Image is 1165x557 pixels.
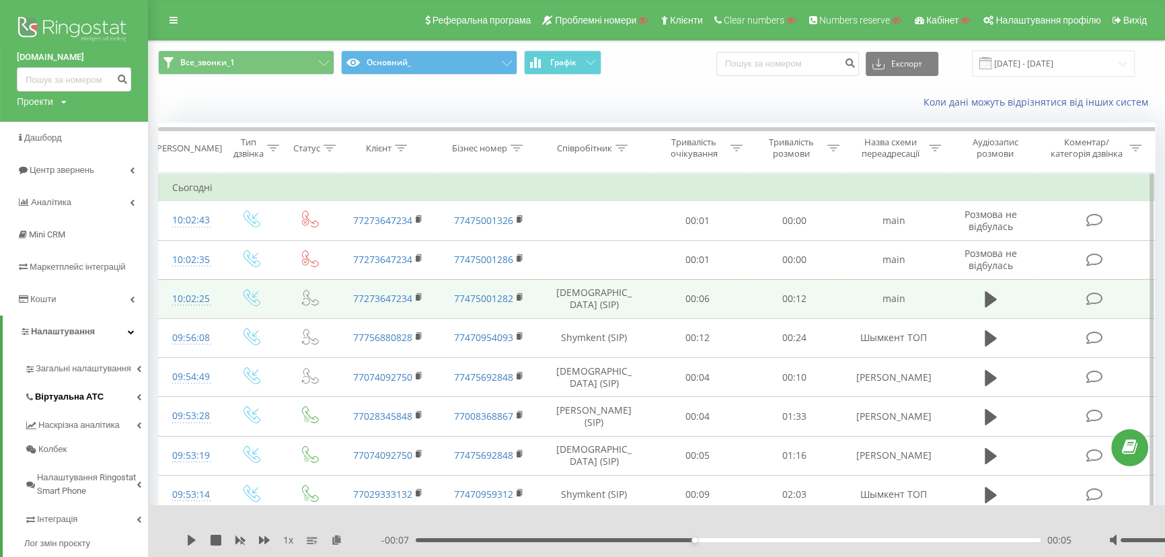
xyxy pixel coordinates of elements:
[843,397,944,436] td: [PERSON_NAME]
[17,67,131,91] input: Пошук за номером
[454,253,513,266] a: 77475001286
[648,358,746,397] td: 00:04
[843,475,944,514] td: Шымкент ТОП
[38,418,120,432] span: Наскрізна аналітика
[746,318,843,357] td: 00:24
[36,362,131,375] span: Загальні налаштування
[855,137,925,159] div: Назва схеми переадресації
[30,294,56,304] span: Кошти
[172,443,207,469] div: 09:53:19
[454,449,513,461] a: 77475692848
[926,15,959,26] span: Кабінет
[924,96,1155,108] a: Коли дані можуть відрізнятися вiд інших систем
[539,279,648,318] td: [DEMOGRAPHIC_DATA] (SIP)
[24,461,148,503] a: Налаштування Ringostat Smart Phone
[30,165,94,175] span: Центр звернень
[557,143,612,154] div: Співробітник
[3,315,148,348] a: Налаштування
[158,50,334,75] button: Все_звонки_1
[454,410,513,422] a: 77008368867
[381,533,416,547] span: - 00:07
[746,279,843,318] td: 00:12
[17,50,131,64] a: [DOMAIN_NAME]
[661,137,727,159] div: Тривалість очікування
[691,537,697,543] div: Accessibility label
[24,503,148,531] a: Інтеграція
[866,52,938,76] button: Експорт
[353,371,412,383] a: 77074092750
[746,358,843,397] td: 00:10
[353,449,412,461] a: 77074092750
[965,247,1017,272] span: Розмова не відбулась
[353,331,412,344] a: 77756880828
[233,137,264,159] div: Тип дзвінка
[648,201,746,240] td: 00:01
[31,197,71,207] span: Аналiтика
[452,143,507,154] div: Бізнес номер
[724,15,784,26] span: Clear numbers
[24,437,148,461] a: Колбек
[843,201,944,240] td: main
[37,513,77,526] span: Інтеграція
[24,352,148,381] a: Загальні налаштування
[30,262,126,272] span: Маркетплейс інтеграцій
[1047,137,1126,159] div: Коментар/категорія дзвінка
[746,201,843,240] td: 00:00
[353,214,412,227] a: 77273647234
[433,15,531,26] span: Реферальна програма
[539,358,648,397] td: [DEMOGRAPHIC_DATA] (SIP)
[353,253,412,266] a: 77273647234
[454,214,513,227] a: 77475001326
[17,13,131,47] img: Ringostat logo
[24,531,148,556] a: Лог змін проєкту
[1047,533,1072,547] span: 00:05
[180,57,235,68] span: Все_звонки_1
[746,436,843,475] td: 01:16
[648,279,746,318] td: 00:06
[746,240,843,279] td: 00:00
[17,95,53,108] div: Проекти
[843,240,944,279] td: main
[172,247,207,273] div: 10:02:35
[172,364,207,390] div: 09:54:49
[843,358,944,397] td: [PERSON_NAME]
[37,471,137,498] span: Налаштування Ringostat Smart Phone
[539,318,648,357] td: Shymkent (SIP)
[454,292,513,305] a: 77475001282
[172,286,207,312] div: 10:02:25
[159,174,1155,201] td: Сьогодні
[24,537,90,550] span: Лог змін проєкту
[746,397,843,436] td: 01:33
[454,371,513,383] a: 77475692848
[648,397,746,436] td: 00:04
[670,15,703,26] span: Клієнти
[716,52,859,76] input: Пошук за номером
[648,318,746,357] td: 00:12
[353,292,412,305] a: 77273647234
[366,143,391,154] div: Клієнт
[454,331,513,344] a: 77470954093
[819,15,890,26] span: Numbers reserve
[648,436,746,475] td: 00:05
[995,15,1100,26] span: Налаштування профілю
[1123,15,1147,26] span: Вихід
[29,229,65,239] span: Mini CRM
[758,137,825,159] div: Тривалість розмови
[172,325,207,351] div: 09:56:08
[38,443,67,456] span: Колбек
[539,436,648,475] td: [DEMOGRAPHIC_DATA] (SIP)
[956,137,1035,159] div: Аудіозапис розмови
[524,50,601,75] button: Графік
[154,143,222,154] div: [PERSON_NAME]
[843,318,944,357] td: Шымкент ТОП
[746,475,843,514] td: 02:03
[539,475,648,514] td: Shymkent (SIP)
[843,279,944,318] td: main
[31,326,95,336] span: Налаштування
[843,436,944,475] td: [PERSON_NAME]
[965,208,1017,233] span: Розмова не відбулась
[172,482,207,508] div: 09:53:14
[293,143,320,154] div: Статус
[555,15,636,26] span: Проблемні номери
[35,390,104,404] span: Віртуальна АТС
